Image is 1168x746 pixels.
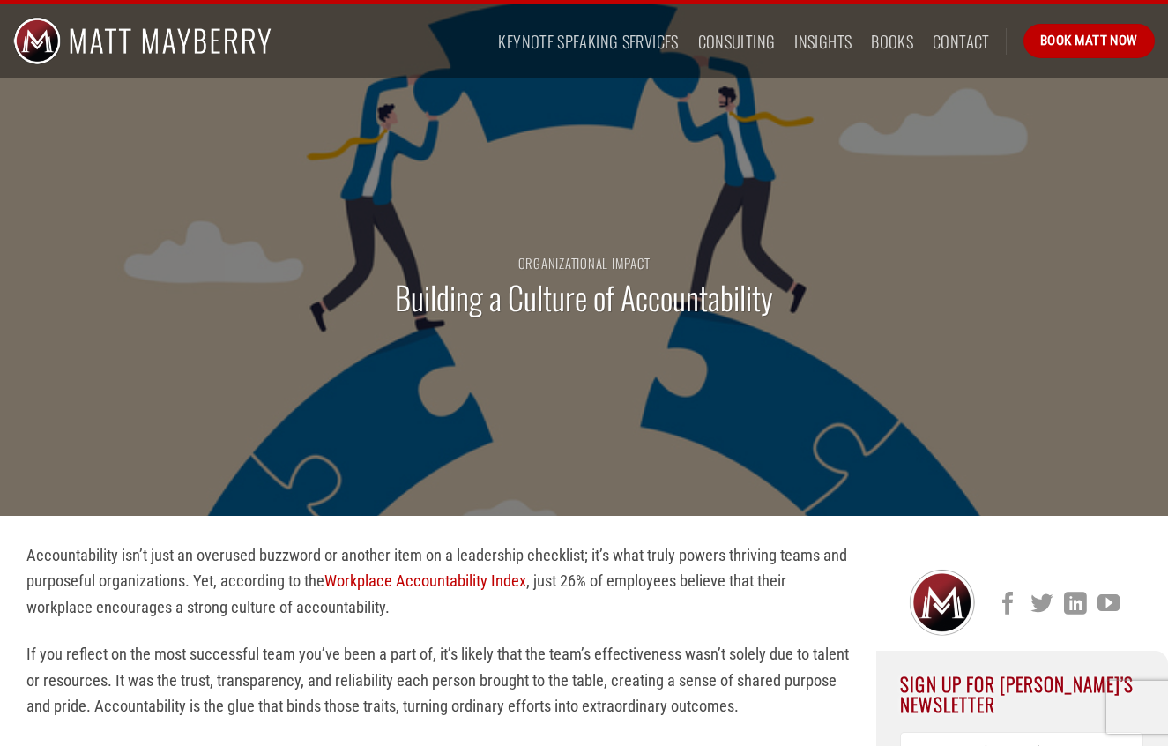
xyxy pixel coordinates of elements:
a: Contact [933,26,990,57]
a: Keynote Speaking Services [498,26,678,57]
a: Books [871,26,913,57]
a: Follow on LinkedIn [1064,593,1086,617]
a: Consulting [698,26,776,57]
a: Follow on YouTube [1097,593,1120,617]
p: Accountability isn’t just an overused buzzword or another item on a leadership checklist; it’s wh... [26,542,850,620]
span: Sign Up For [PERSON_NAME]’s Newsletter [900,670,1134,717]
a: Follow on Facebook [997,593,1019,617]
span: Book Matt Now [1040,30,1138,51]
h1: Building a Culture of Accountability [395,277,773,318]
a: Book Matt Now [1023,24,1155,57]
a: Insights [794,26,852,57]
p: If you reflect on the most successful team you’ve been a part of, it’s likely that the team’s eff... [26,641,850,719]
a: Organizational Impact [518,253,651,272]
a: Follow on Twitter [1030,593,1053,617]
img: Matt Mayberry [13,4,272,78]
a: Workplace Accountability Index [324,571,526,590]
